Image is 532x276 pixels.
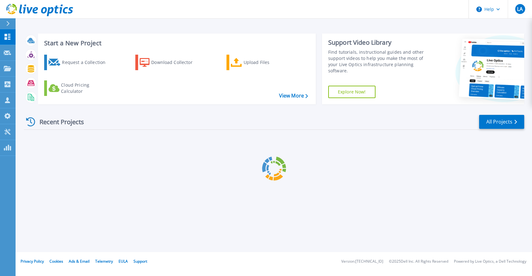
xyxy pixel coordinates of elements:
[328,86,376,98] a: Explore Now!
[44,80,114,96] a: Cloud Pricing Calculator
[151,56,201,69] div: Download Collector
[133,259,147,264] a: Support
[24,114,92,129] div: Recent Projects
[44,40,308,47] h3: Start a New Project
[389,260,448,264] li: © 2025 Dell Inc. All Rights Reserved
[62,56,112,69] div: Request a Collection
[49,259,63,264] a: Cookies
[517,7,523,11] span: LA
[21,259,44,264] a: Privacy Policy
[328,49,431,74] div: Find tutorials, instructional guides and other support videos to help you make the most of your L...
[95,259,113,264] a: Telemetry
[244,56,293,69] div: Upload Files
[61,82,111,94] div: Cloud Pricing Calculator
[135,55,205,70] a: Download Collector
[454,260,526,264] li: Powered by Live Optics, a Dell Technology
[328,38,431,47] div: Support Video Library
[279,93,308,99] a: View More
[44,55,114,70] a: Request a Collection
[226,55,296,70] a: Upload Files
[479,115,524,129] a: All Projects
[119,259,128,264] a: EULA
[341,260,383,264] li: Version: [TECHNICAL_ID]
[69,259,90,264] a: Ads & Email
